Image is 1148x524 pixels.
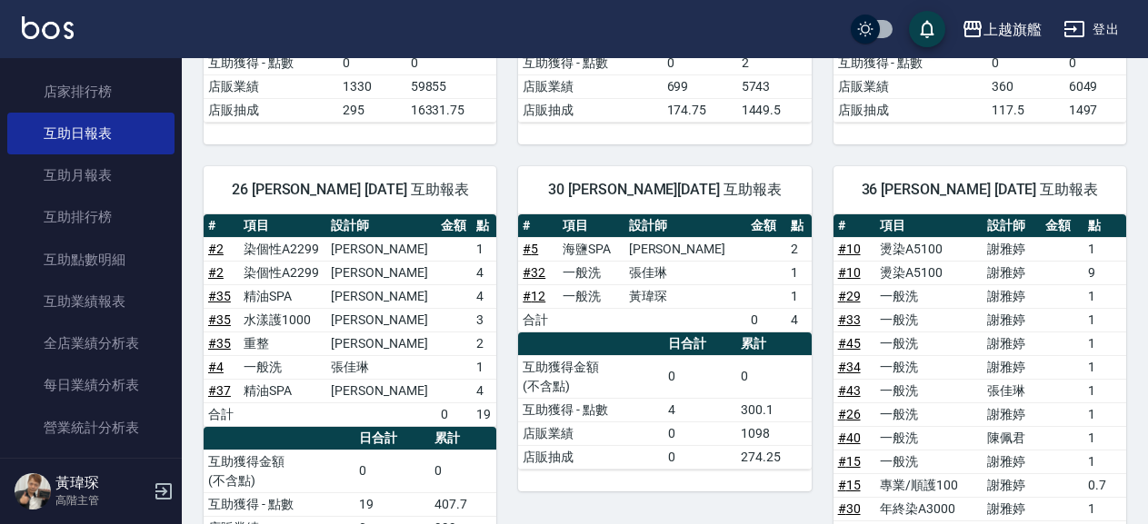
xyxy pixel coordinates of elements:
td: [PERSON_NAME] [624,237,746,261]
td: 1 [1083,284,1126,308]
td: 店販業績 [834,74,987,98]
td: 互助獲得金額 (不含點) [204,450,354,492]
th: 累計 [736,332,812,356]
td: 一般洗 [875,331,983,355]
td: 1 [786,284,812,308]
span: 36 [PERSON_NAME] [DATE] 互助報表 [855,181,1104,199]
td: 張佳琳 [326,355,436,379]
td: 0 [736,355,812,398]
td: 4 [664,398,736,421]
a: #15 [838,454,861,469]
td: 染個性A2299 [239,237,326,261]
td: 陳佩君 [983,426,1041,450]
td: [PERSON_NAME] [326,284,436,308]
a: #10 [838,242,861,256]
td: 1 [786,261,812,284]
td: 合計 [204,402,239,426]
button: 登出 [1056,13,1126,46]
td: 0 [338,51,405,74]
td: 謝雅婷 [983,355,1041,379]
td: 一般洗 [875,402,983,426]
td: 1 [1083,402,1126,426]
td: 謝雅婷 [983,497,1041,520]
td: [PERSON_NAME] [326,308,436,331]
td: 謝雅婷 [983,473,1041,497]
td: 染個性A2299 [239,261,326,284]
td: 互助獲得 - 點數 [518,51,662,74]
td: 0 [987,51,1064,74]
a: #30 [838,501,861,516]
td: 謝雅婷 [983,402,1041,426]
td: 海鹽SPA [558,237,624,261]
td: 互助獲得金額 (不含點) [518,355,664,398]
td: 黃瑋琛 [624,284,746,308]
th: 金額 [436,214,472,238]
td: 重整 [239,331,326,355]
a: #10 [838,265,861,280]
a: 店家排行榜 [7,71,175,113]
td: 0 [430,450,496,492]
td: 店販抽成 [834,98,987,122]
td: 0 [354,450,430,492]
td: [PERSON_NAME] [326,261,436,284]
a: #35 [208,336,231,351]
td: 4 [472,379,496,402]
a: #35 [208,289,231,303]
th: 日合計 [354,427,430,450]
a: 互助日報表 [7,113,175,154]
th: 金額 [1041,214,1083,238]
td: 0 [746,308,786,331]
td: 謝雅婷 [983,308,1041,331]
td: 117.5 [987,98,1064,122]
a: #40 [838,430,861,445]
th: 項目 [239,214,326,238]
td: 19 [472,402,496,426]
td: [PERSON_NAME] [326,379,436,402]
td: 274.25 [736,445,812,469]
td: 燙染A5100 [875,261,983,284]
td: 專業/順護100 [875,473,983,497]
td: 1 [1083,450,1126,473]
table: a dense table [518,332,811,470]
td: 1 [472,355,496,379]
td: 3 [472,308,496,331]
td: 5743 [737,74,812,98]
td: 59855 [406,74,497,98]
th: 項目 [558,214,624,238]
td: 2 [786,237,812,261]
td: 店販抽成 [518,98,662,122]
td: 一般洗 [875,355,983,379]
td: 1 [472,237,496,261]
td: 謝雅婷 [983,331,1041,355]
td: 1 [1083,308,1126,331]
th: 點 [472,214,496,238]
td: 互助獲得 - 點數 [518,398,664,421]
td: 一般洗 [239,355,326,379]
td: 4 [472,284,496,308]
th: 項目 [875,214,983,238]
span: 26 [PERSON_NAME] [DATE] 互助報表 [225,181,474,199]
td: 174.75 [663,98,737,122]
a: 互助點數明細 [7,239,175,281]
td: 4 [786,308,812,331]
td: 0.7 [1083,473,1126,497]
td: 謝雅婷 [983,284,1041,308]
td: 謝雅婷 [983,237,1041,261]
table: a dense table [204,214,496,427]
td: 0 [663,51,737,74]
a: #35 [208,312,231,327]
td: 一般洗 [875,284,983,308]
th: 日合計 [664,332,736,356]
td: 謝雅婷 [983,261,1041,284]
td: 295 [338,98,405,122]
td: 一般洗 [875,379,983,402]
td: 年終染A3000 [875,497,983,520]
td: 店販抽成 [518,445,664,469]
a: #37 [208,383,231,398]
td: 0 [1064,51,1126,74]
p: 高階主管 [55,492,148,509]
th: 點 [1083,214,1126,238]
td: 0 [664,421,736,445]
td: 699 [663,74,737,98]
td: 0 [664,445,736,469]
